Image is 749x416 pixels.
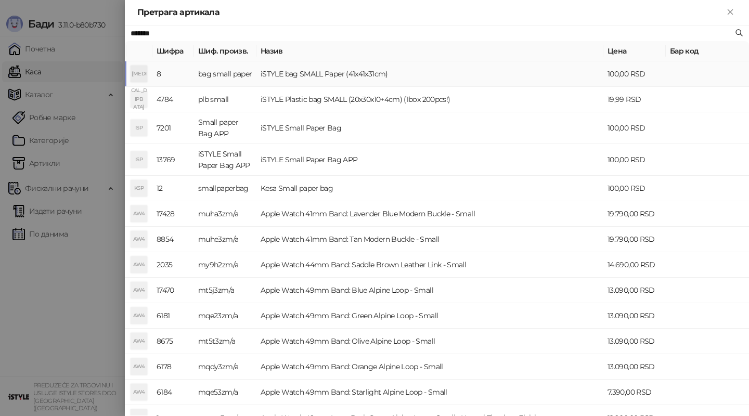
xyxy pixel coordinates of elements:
[131,282,147,298] div: AW4
[152,252,194,278] td: 2035
[194,112,256,144] td: Small paper Bag APP
[131,333,147,349] div: AW4
[603,112,666,144] td: 100,00 RSD
[256,176,603,201] td: Kesa Small paper bag
[256,201,603,227] td: Apple Watch 41mm Band: Lavender Blue Modern Buckle - Small
[131,151,147,168] div: ISP
[194,380,256,405] td: mqe53zm/a
[194,41,256,61] th: Шиф. произв.
[131,256,147,273] div: AW4
[603,252,666,278] td: 14.690,00 RSD
[131,231,147,248] div: AW4
[256,329,603,354] td: Apple Watch 49mm Band: Olive Alpine Loop - Small
[256,252,603,278] td: Apple Watch 44mm Band: Saddle Brown Leather Link - Small
[603,380,666,405] td: 7.390,00 RSD
[131,307,147,324] div: AW4
[137,6,724,19] div: Претрага артикала
[152,354,194,380] td: 6178
[152,201,194,227] td: 17428
[603,144,666,176] td: 100,00 RSD
[152,87,194,112] td: 4784
[666,41,749,61] th: Бар код
[194,201,256,227] td: muha3zm/a
[256,112,603,144] td: iSTYLE Small Paper Bag
[603,87,666,112] td: 19,99 RSD
[152,41,194,61] th: Шифра
[194,87,256,112] td: plb small
[603,41,666,61] th: Цена
[131,180,147,197] div: KSP
[131,91,147,108] div: IPB
[256,354,603,380] td: Apple Watch 49mm Band: Orange Alpine Loop - Small
[256,227,603,252] td: Apple Watch 41mm Band: Tan Modern Buckle - Small
[724,6,737,19] button: Close
[131,205,147,222] div: AW4
[256,61,603,87] td: iSTYLE bag SMALL Paper (41x41x31cm)
[603,329,666,354] td: 13.090,00 RSD
[256,380,603,405] td: Apple Watch 49mm Band: Starlight Alpine Loop - Small
[131,120,147,136] div: ISP
[603,201,666,227] td: 19.790,00 RSD
[152,303,194,329] td: 6181
[194,61,256,87] td: bag small paper
[152,329,194,354] td: 8675
[152,112,194,144] td: 7201
[194,176,256,201] td: smallpaperbag
[152,380,194,405] td: 6184
[256,87,603,112] td: iSTYLE Plastic bag SMALL (20x30x10+4cm) (1box 200pcs!)
[256,41,603,61] th: Назив
[603,227,666,252] td: 19.790,00 RSD
[194,354,256,380] td: mqdy3zm/a
[152,144,194,176] td: 13769
[194,303,256,329] td: mqe23zm/a
[603,303,666,329] td: 13.090,00 RSD
[131,66,147,82] div: [MEDICAL_DATA]
[194,252,256,278] td: my9h2zm/a
[194,329,256,354] td: mt5t3zm/a
[131,384,147,400] div: AW4
[152,227,194,252] td: 8854
[603,278,666,303] td: 13.090,00 RSD
[131,358,147,375] div: AW4
[152,278,194,303] td: 17470
[194,144,256,176] td: iSTYLE Small Paper Bag APP
[256,303,603,329] td: Apple Watch 49mm Band: Green Alpine Loop - Small
[256,144,603,176] td: iSTYLE Small Paper Bag APP
[152,176,194,201] td: 12
[152,61,194,87] td: 8
[603,354,666,380] td: 13.090,00 RSD
[603,61,666,87] td: 100,00 RSD
[603,176,666,201] td: 100,00 RSD
[256,278,603,303] td: Apple Watch 49mm Band: Blue Alpine Loop - Small
[194,278,256,303] td: mt5j3zm/a
[194,227,256,252] td: muhe3zm/a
